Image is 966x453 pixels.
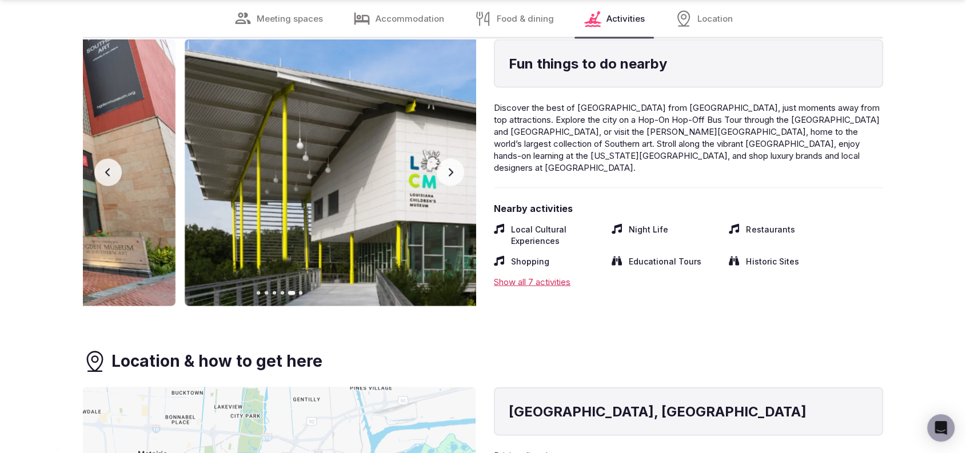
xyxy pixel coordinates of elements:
[497,13,554,25] span: Food & dining
[629,256,701,267] span: Educational Tours
[257,13,323,25] span: Meeting spaces
[606,13,645,25] span: Activities
[494,276,883,288] div: Show all 7 activities
[629,224,668,246] span: Night Life
[697,13,733,25] span: Location
[257,291,260,295] button: Go to slide 1
[376,13,444,25] span: Accommodation
[509,54,868,74] h4: Fun things to do nearby
[511,224,602,246] span: Local Cultural Experiences
[927,414,955,442] div: Open Intercom Messenger
[511,256,549,267] span: Shopping
[494,202,883,215] span: Nearby activities
[288,291,295,295] button: Go to slide 5
[746,256,799,267] span: Historic Sites
[494,102,880,173] span: Discover the best of [GEOGRAPHIC_DATA] from [GEOGRAPHIC_DATA], just moments away from top attract...
[509,402,868,422] h4: [GEOGRAPHIC_DATA], [GEOGRAPHIC_DATA]
[185,39,577,306] img: Gallery image 6
[299,291,302,295] button: Go to slide 6
[111,350,322,372] h3: Location & how to get here
[265,291,268,295] button: Go to slide 2
[281,291,284,295] button: Go to slide 4
[746,224,795,246] span: Restaurants
[273,291,276,295] button: Go to slide 3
